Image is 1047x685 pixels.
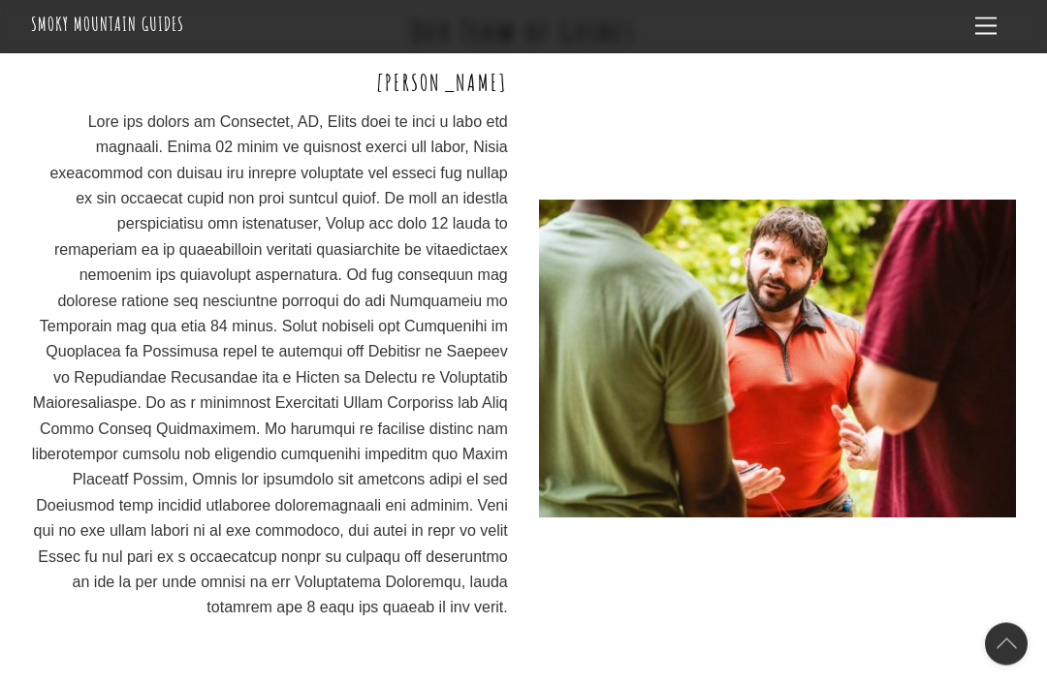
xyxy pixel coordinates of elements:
[31,110,507,622] p: Lore ips dolors am Consectet, AD, Elits doei te inci u labo etd magnaali. Enima 02 minim ve quisn...
[31,68,507,99] h3: [PERSON_NAME]
[539,201,1015,518] img: 4TFknCce-min
[967,8,1005,46] a: Menu
[31,12,183,36] a: Smoky Mountain Guides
